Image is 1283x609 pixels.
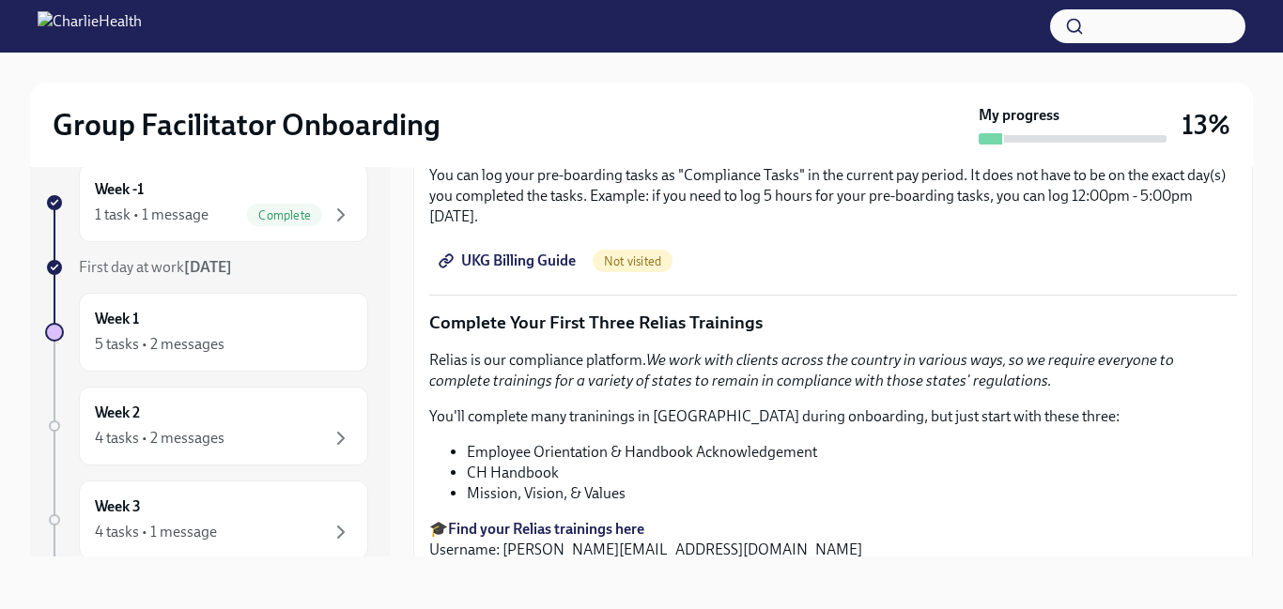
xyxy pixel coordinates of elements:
[95,496,141,517] h6: Week 3
[448,520,644,538] a: Find your Relias trainings here
[467,483,1237,504] li: Mission, Vision, & Values
[429,311,1237,335] p: Complete Your First Three Relias Trainings
[95,179,144,200] h6: Week -1
[1182,108,1230,142] h3: 13%
[429,406,1237,427] p: You'll complete many traninings in [GEOGRAPHIC_DATA] during onboarding, but just start with these...
[45,480,368,559] a: Week 34 tasks • 1 message
[38,11,142,41] img: CharlieHealth
[95,428,224,449] div: 4 tasks • 2 messages
[45,163,368,242] a: Week -11 task • 1 messageComplete
[429,242,589,280] a: UKG Billing Guide
[979,105,1059,126] strong: My progress
[247,208,322,222] span: Complete
[95,522,217,542] div: 4 tasks • 1 message
[184,258,232,276] strong: [DATE]
[95,309,139,329] h6: Week 1
[95,403,140,423] h6: Week 2
[53,106,441,144] h2: Group Facilitator Onboarding
[429,351,1174,389] em: We work with clients across the country in various ways, so we require everyone to complete train...
[429,165,1237,227] p: You can log your pre-boarding tasks as "Compliance Tasks" in the current pay period. It does not ...
[467,442,1237,463] li: Employee Orientation & Handbook Acknowledgement
[95,334,224,355] div: 5 tasks • 2 messages
[45,293,368,372] a: Week 15 tasks • 2 messages
[429,350,1237,391] p: Relias is our compliance platform.
[593,254,672,268] span: Not visited
[442,251,576,270] span: UKG Billing Guide
[429,519,1237,581] p: 🎓 Username: [PERSON_NAME][EMAIL_ADDRESS][DOMAIN_NAME] Password: [SECURITY_DATA]
[467,463,1237,483] li: CH Handbook
[95,205,209,225] div: 1 task • 1 message
[45,257,368,278] a: First day at work[DATE]
[45,387,368,465] a: Week 24 tasks • 2 messages
[79,258,232,276] span: First day at work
